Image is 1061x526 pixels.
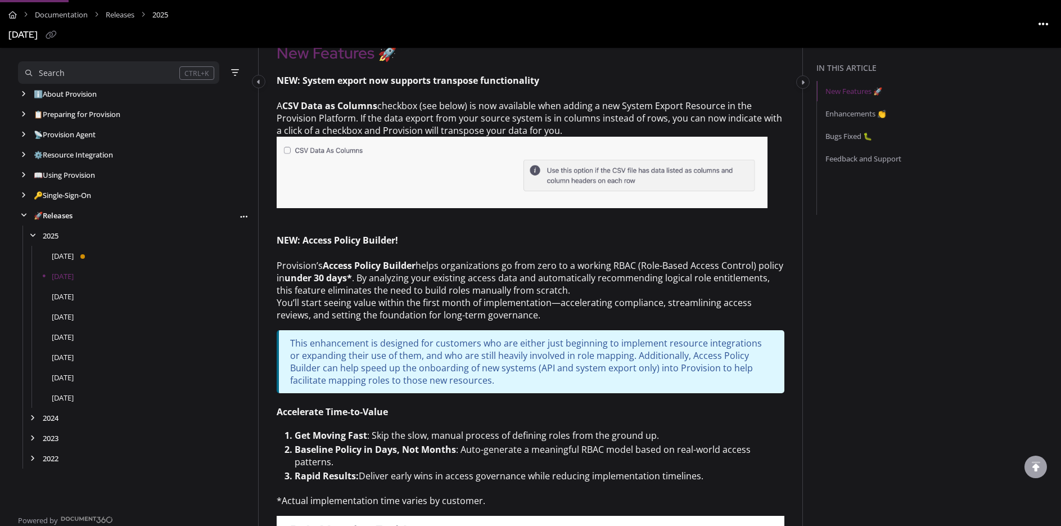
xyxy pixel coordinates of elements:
button: Article more options [1035,15,1053,33]
a: Powered by Document360 - opens in a new tab [18,512,113,526]
a: Provision Agent [34,129,96,140]
span: 2025 [152,7,168,23]
strong: Get Moving Fast [295,429,367,442]
a: Enhancements 👏 [825,108,886,119]
p: : Skip the slow, manual process of defining roles from the ground up. [295,429,784,442]
span: 📖 [34,170,43,180]
span: ⚙️ [34,150,43,160]
a: Documentation [35,7,88,23]
div: CTRL+K [179,66,214,80]
strong: Accelerate Time-to-Value [277,406,388,418]
p: : Auto-generate a meaningful RBAC model based on real-world access patterns. [295,443,784,468]
span: Powered by [18,515,58,526]
button: Search [18,61,219,84]
a: May 2025 [52,311,74,322]
div: arrow [18,129,29,140]
a: Bugs Fixed 🐛 [825,131,872,142]
span: You’ll start seeing value within the first month of implementation—accelerating compliance, strea... [277,296,752,321]
a: April 2025 [52,331,74,343]
span: *Actual implementation time varies by customer. [277,494,485,507]
a: Using Provision [34,169,95,181]
a: Single-Sign-On [34,190,91,201]
button: Category toggle [796,75,810,89]
span: 📋 [34,109,43,119]
span: This enhancement is designed for customers who are either just beginning to implement resource in... [290,337,762,386]
strong: Rapid Results: [295,470,359,482]
a: August 2025 [52,250,74,262]
div: [DATE] [8,27,38,43]
strong: Access Policy Builder [323,259,416,272]
span: 🔑 [34,190,43,200]
span: Provision’s helps organizations go from zero to a working RBAC (Role-Based Access Control) policy... [277,259,783,296]
strong: Access Policy Builder! [303,234,398,246]
strong: under 30 days* [285,272,352,284]
a: Home [8,7,17,23]
button: Copy link of [42,26,60,44]
a: About Provision [34,88,97,100]
h2: New Features 🚀 [277,41,784,65]
strong: Baseline Policy in Days, Not Months [295,443,456,456]
span: 🚀 [34,210,43,221]
a: New Features 🚀 [825,86,882,97]
a: Feedback and Support [825,153,901,164]
a: February 2025 [52,372,74,383]
div: arrow [18,109,29,120]
a: 2023 [43,433,58,444]
span: 📡 [34,129,43,140]
a: 2022 [43,453,58,464]
div: arrow [18,210,29,221]
div: arrow [27,231,38,241]
div: arrow [18,190,29,201]
div: In this article [816,62,1057,74]
a: Resource Integration [34,149,113,160]
div: arrow [18,150,29,160]
strong: NEW: [277,234,300,246]
div: Search [39,67,65,79]
div: arrow [27,413,38,424]
a: July 2025 [52,271,74,282]
a: June 2025 [52,291,74,302]
p: Deliver early wins in access governance while reducing implementation timelines. [295,470,784,482]
strong: System export now supports transpose functionality [303,74,539,87]
strong: NEW: [277,74,300,87]
a: Releases [34,210,73,221]
a: January 2025 [52,392,74,403]
a: 2025 [43,230,58,241]
a: 2024 [43,412,58,424]
button: Category toggle [252,75,265,88]
button: Filter [228,66,242,79]
div: arrow [18,170,29,181]
span: ℹ️ [34,89,43,99]
div: More options [238,209,249,222]
div: arrow [18,89,29,100]
div: scroll to top [1024,456,1047,478]
a: Releases [106,7,134,23]
button: Article more options [238,210,249,222]
span: A checkbox (see below) is now available when adding a new System Export Resource in the Provision... [277,100,782,137]
div: arrow [27,453,38,464]
img: Document360 [61,516,113,523]
strong: CSV Data as Columns [282,100,377,112]
a: March 2025 [52,352,74,363]
div: arrow [27,433,38,444]
a: Preparing for Provision [34,109,120,120]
